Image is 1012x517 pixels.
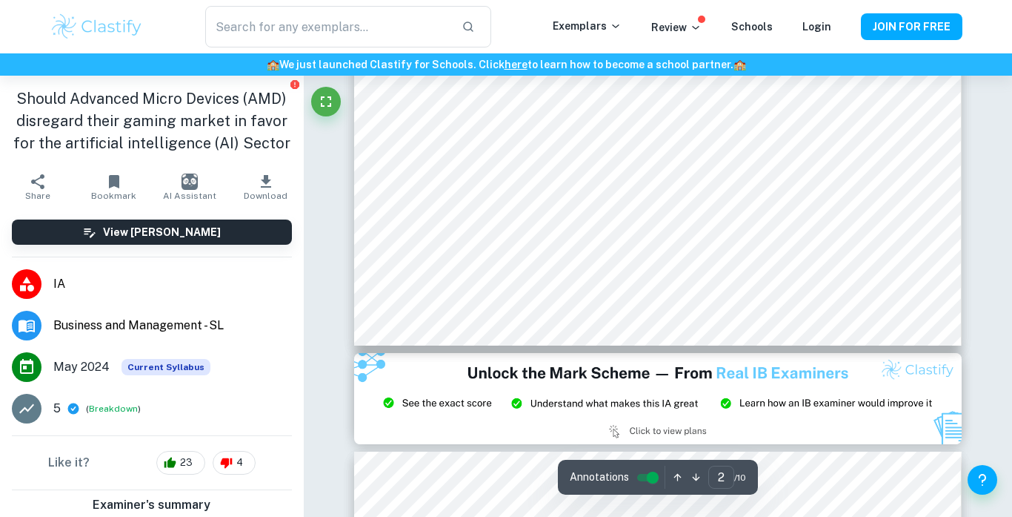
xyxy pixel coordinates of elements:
button: Breakdown [89,402,138,415]
span: IA [53,275,292,293]
span: 23 [172,455,201,470]
img: Ad [354,353,962,444]
span: 🏫 [267,59,279,70]
a: here [505,59,527,70]
button: AI Assistant [152,166,227,208]
img: Clastify logo [50,12,144,42]
button: Report issue [290,79,301,90]
div: 23 [156,451,205,475]
span: Annotations [570,470,629,485]
button: Download [227,166,303,208]
span: 🏫 [733,59,746,70]
a: Schools [731,21,773,33]
h6: Examiner's summary [6,496,298,514]
span: Business and Management - SL [53,317,292,335]
h6: We just launched Clastify for Schools. Click to learn how to become a school partner. [3,56,1009,73]
span: May 2024 [53,358,110,376]
div: This exemplar is based on the current syllabus. Feel free to refer to it for inspiration/ideas wh... [121,359,210,375]
p: Review [651,19,702,36]
span: Bookmark [91,191,136,201]
p: 5 [53,400,61,418]
button: View [PERSON_NAME] [12,220,292,245]
h6: Like it? [48,454,90,472]
button: Bookmark [76,166,151,208]
input: Search for any exemplars... [205,6,450,47]
span: Share [25,191,50,201]
div: 4 [213,451,256,475]
h6: View [PERSON_NAME] [103,224,221,240]
button: JOIN FOR FREE [861,13,962,40]
span: ( ) [86,402,141,416]
span: AI Assistant [163,191,216,201]
h1: Should Advanced Micro Devices (AMD) disregard their gaming market in favor for the artificial int... [12,88,292,154]
a: Login [802,21,831,33]
img: AI Assistant [182,174,198,190]
p: Exemplars [553,18,622,34]
span: Download [244,191,287,201]
button: Fullscreen [311,87,341,116]
span: / 10 [734,471,746,484]
button: Help and Feedback [968,465,997,495]
span: Current Syllabus [121,359,210,375]
span: 4 [228,455,251,470]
